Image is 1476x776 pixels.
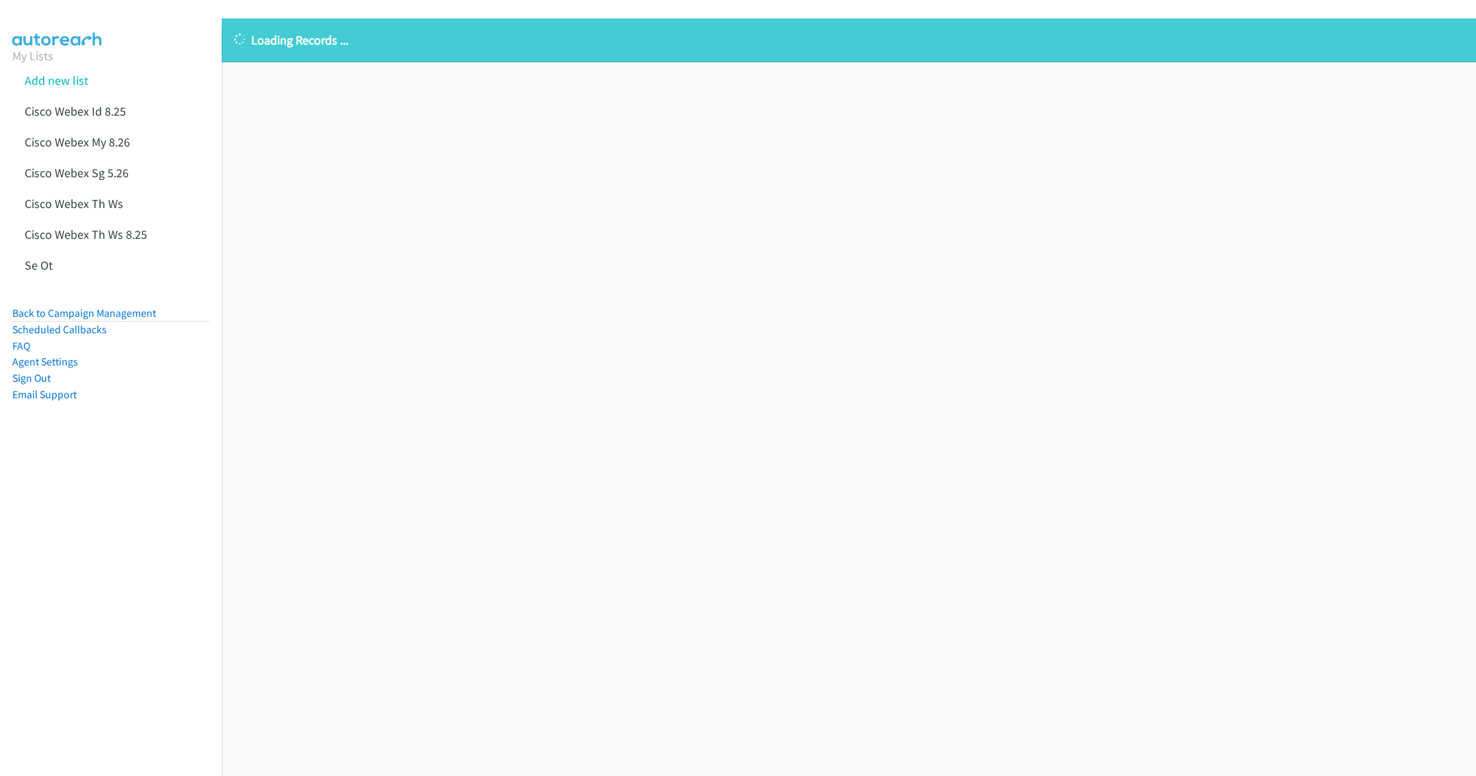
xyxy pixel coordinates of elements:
[25,165,129,181] a: Cisco Webex Sg 5.26
[234,31,1464,49] p: Loading Records ...
[25,196,123,211] a: Cisco Webex Th Ws
[12,48,53,64] a: My Lists
[12,339,30,352] a: FAQ
[12,323,107,336] a: Scheduled Callbacks
[25,134,130,150] a: Cisco Webex My 8.26
[25,227,147,242] a: Cisco Webex Th Ws 8.25
[25,257,53,273] a: Se Ot
[12,372,51,385] a: Sign Out
[12,307,156,320] a: Back to Campaign Management
[12,388,77,401] a: Email Support
[12,355,78,368] a: Agent Settings
[25,73,88,88] a: Add new list
[25,103,126,119] a: Cisco Webex Id 8.25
